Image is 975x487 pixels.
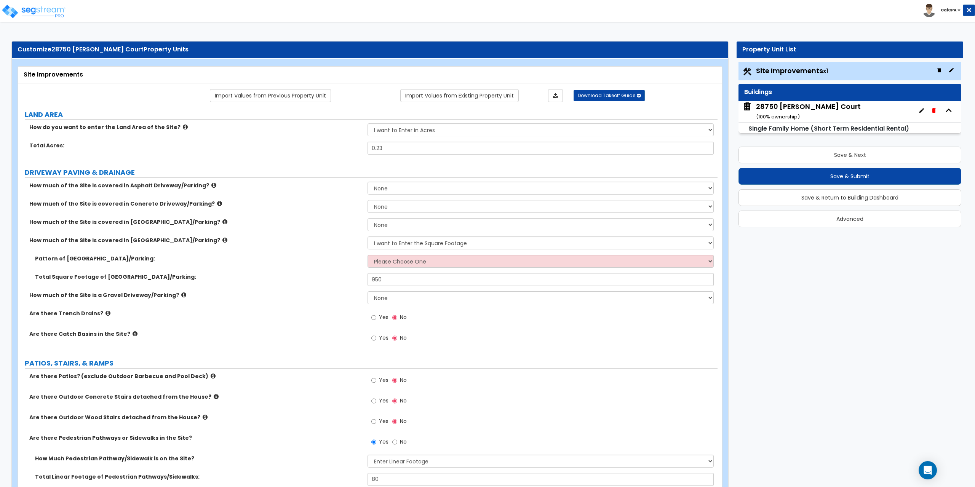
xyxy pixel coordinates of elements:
[742,45,957,54] div: Property Unit List
[941,7,957,13] b: CalCPA
[51,45,144,54] span: 28750 [PERSON_NAME] Court
[25,358,718,368] label: PATIOS, STAIRS, & RAMPS
[748,124,909,133] small: Single Family Home (Short Term Residential Rental)
[738,211,961,227] button: Advanced
[29,434,362,442] label: Are there Pedestrian Pathways or Sidewalks in the Site?
[744,88,956,97] div: Buildings
[756,102,861,121] div: 28750 [PERSON_NAME] Court
[392,376,397,385] input: No
[392,417,397,426] input: No
[379,397,388,404] span: Yes
[35,455,362,462] label: How Much Pedestrian Pathway/Sidewalk is on the Site?
[742,102,861,121] span: 28750 Howard Marrie Court
[574,90,645,101] button: Download Takeoff Guide
[29,393,362,401] label: Are there Outdoor Concrete Stairs detached from the House?
[214,394,219,399] i: click for more info!
[211,373,216,379] i: click for more info!
[823,67,828,75] small: x1
[222,219,227,225] i: click for more info!
[742,102,752,112] img: building.svg
[29,182,362,189] label: How much of the Site is covered in Asphalt Driveway/Parking?
[133,331,137,337] i: click for more info!
[105,310,110,316] i: click for more info!
[738,168,961,185] button: Save & Submit
[400,438,407,445] span: No
[29,372,362,380] label: Are there Patios? (exclude Outdoor Barbecue and Pool Deck)
[25,110,718,120] label: LAND AREA
[1,4,66,19] img: logo_pro_r.png
[756,66,828,75] span: Site Improvements
[183,124,188,130] i: click for more info!
[548,89,563,102] a: Import the dynamic attributes value through Excel sheet
[392,334,397,342] input: No
[919,461,937,479] div: Open Intercom Messenger
[29,291,362,299] label: How much of the Site is a Gravel Driveway/Parking?
[35,255,362,262] label: Pattern of [GEOGRAPHIC_DATA]/Parking:
[738,147,961,163] button: Save & Next
[24,70,716,79] div: Site Improvements
[25,168,718,177] label: DRIVEWAY PAVING & DRAINAGE
[371,376,376,385] input: Yes
[756,113,800,120] small: ( 100 % ownership)
[738,189,961,206] button: Save & Return to Building Dashboard
[400,417,407,425] span: No
[400,376,407,384] span: No
[203,414,208,420] i: click for more info!
[742,67,752,77] img: Construction.png
[379,376,388,384] span: Yes
[35,473,362,481] label: Total Linear Footage of Pedestrian Pathways/Sidewalks:
[371,334,376,342] input: Yes
[29,200,362,208] label: How much of the Site is covered in Concrete Driveway/Parking?
[211,182,216,188] i: click for more info!
[29,123,362,131] label: How do you want to enter the Land Area of the Site?
[400,89,519,102] a: Import the dynamic attribute values from existing properties.
[400,334,407,342] span: No
[29,142,362,149] label: Total Acres:
[379,417,388,425] span: Yes
[29,414,362,421] label: Are there Outdoor Wood Stairs detached from the House?
[392,313,397,322] input: No
[371,313,376,322] input: Yes
[371,438,376,446] input: Yes
[181,292,186,298] i: click for more info!
[29,310,362,317] label: Are there Trench Drains?
[392,397,397,405] input: No
[578,92,635,99] span: Download Takeoff Guide
[222,237,227,243] i: click for more info!
[400,313,407,321] span: No
[392,438,397,446] input: No
[210,89,331,102] a: Import the dynamic attribute values from previous properties.
[379,334,388,342] span: Yes
[217,201,222,206] i: click for more info!
[400,397,407,404] span: No
[379,313,388,321] span: Yes
[29,330,362,338] label: Are there Catch Basins in the Site?
[29,218,362,226] label: How much of the Site is covered in [GEOGRAPHIC_DATA]/Parking?
[35,273,362,281] label: Total Square Footage of [GEOGRAPHIC_DATA]/Parking:
[18,45,722,54] div: Customize Property Units
[371,397,376,405] input: Yes
[922,4,936,17] img: avatar.png
[29,236,362,244] label: How much of the Site is covered in [GEOGRAPHIC_DATA]/Parking?
[371,417,376,426] input: Yes
[379,438,388,445] span: Yes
